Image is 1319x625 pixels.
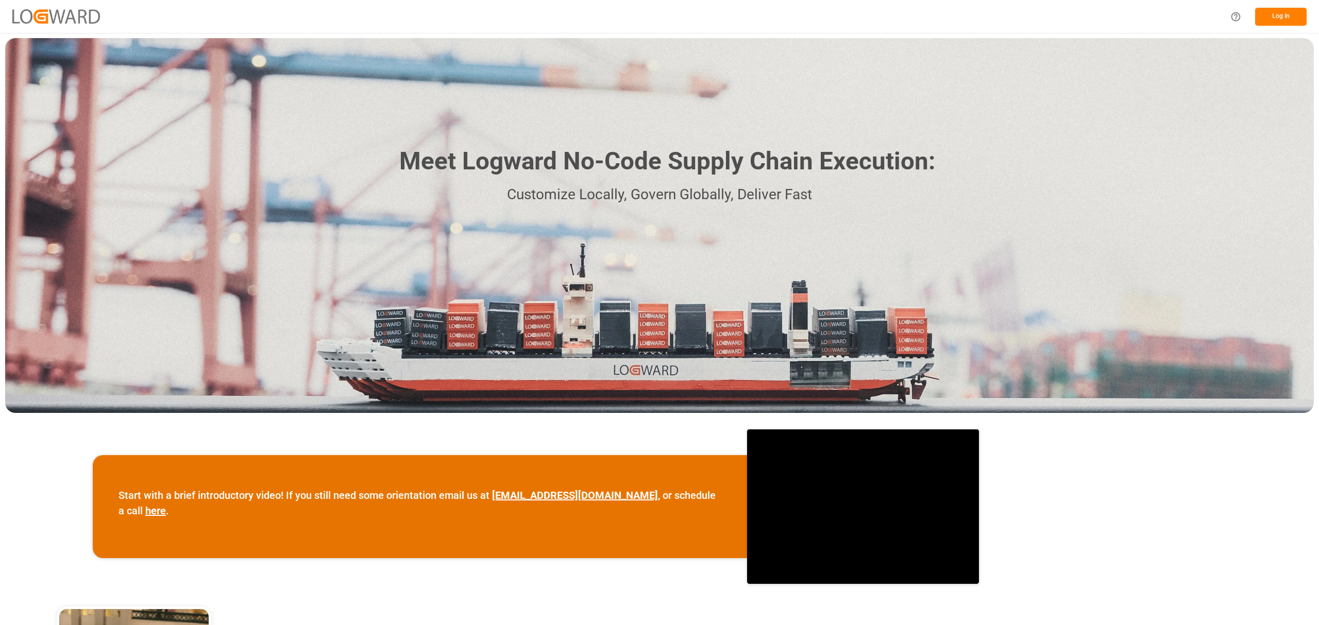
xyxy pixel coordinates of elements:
a: [EMAIL_ADDRESS][DOMAIN_NAME] [492,489,658,501]
p: Customize Locally, Govern Globally, Deliver Fast [384,183,935,206]
button: Log In [1255,8,1307,26]
button: Help Center [1224,5,1247,28]
p: Start with a brief introductory video! If you still need some orientation email us at , or schedu... [119,488,721,518]
img: Logward_new_orange.png [12,9,100,23]
h1: Meet Logward No-Code Supply Chain Execution: [399,143,935,180]
a: here [145,505,166,517]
